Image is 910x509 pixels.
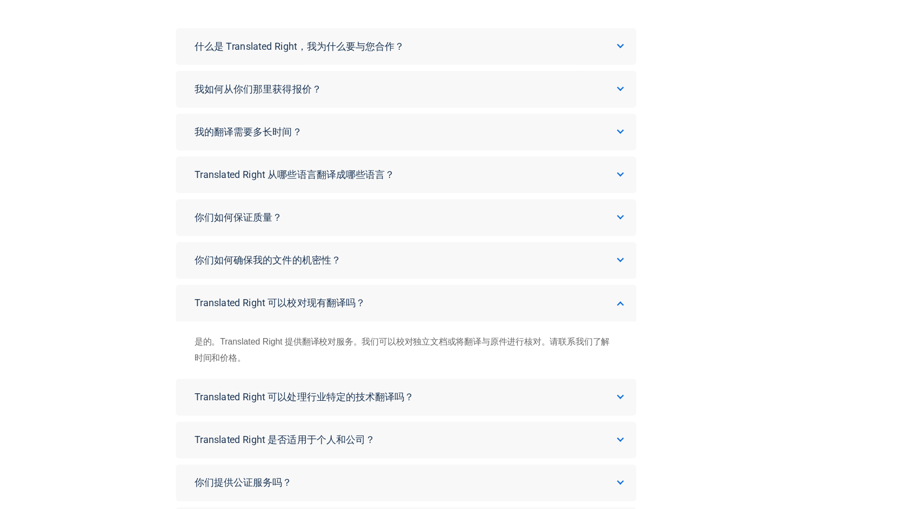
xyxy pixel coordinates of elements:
a: 你们提供公证服务吗？ [251,470,658,502]
a: 译本 [530,10,553,25]
span: 家 [503,12,511,23]
img: 右译 [158,6,244,28]
span: Translated Right 可以处理行业特定的技术翻译吗？ [267,405,462,415]
a: Translated Right 从哪些语言翻译成哪些语言？ [251,197,658,229]
a: 我的翻译需要多长时间？ [251,159,658,191]
span: 什么是 Translated Right，我为什么要与您合作？ [267,94,453,104]
a: 你们如何保证质量？ [251,235,658,267]
a: Translated Right 可以处理行业特定的技术翻译吗？ [251,394,658,426]
a: Translated Right 是否适用于个人和公司？ [251,432,658,464]
a: 我如何从你们那里获得报价？ [251,121,658,154]
span: Translated Right 可以校对现有翻译吗？ [267,321,419,332]
span: 我们的客户 [667,12,710,23]
a: 什么是 Translated Right，我为什么要与您合作？ [251,83,658,116]
a: 联系 [728,10,752,25]
a: 关于我们 [568,10,610,25]
a: 你们如何确保我的文件的机密性？ [251,273,658,305]
a: Translated Right 可以校对现有翻译吗？ [251,310,658,343]
span: Translated Right 是否适用于个人和公司？ [267,442,427,453]
span: 译本 [533,12,550,23]
span: 联系 [732,12,749,23]
span: 是的。Translated Right 提供翻译校对服务。我们可以校对独立文档或将翻译与原件进行核对。请联系我们了解时间和价格。 [267,356,635,379]
span: 博客 [628,12,645,23]
span: 你们如何确保我的文件的机密性？ [267,283,397,294]
a: 博客 [625,10,648,25]
a: 家 [499,10,514,25]
span: 你们提供公证服务吗？ [267,480,354,491]
span: 我如何从你们那里获得报价？ [267,132,380,142]
span: 我的翻译需要多长时间？ [267,170,363,180]
span: 关于我们 [572,12,606,23]
a: 我们的客户 [664,10,713,25]
span: 你们如何保证质量？ [267,246,345,256]
span: Translated Right 从哪些语言翻译成哪些语言？ [267,208,445,218]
